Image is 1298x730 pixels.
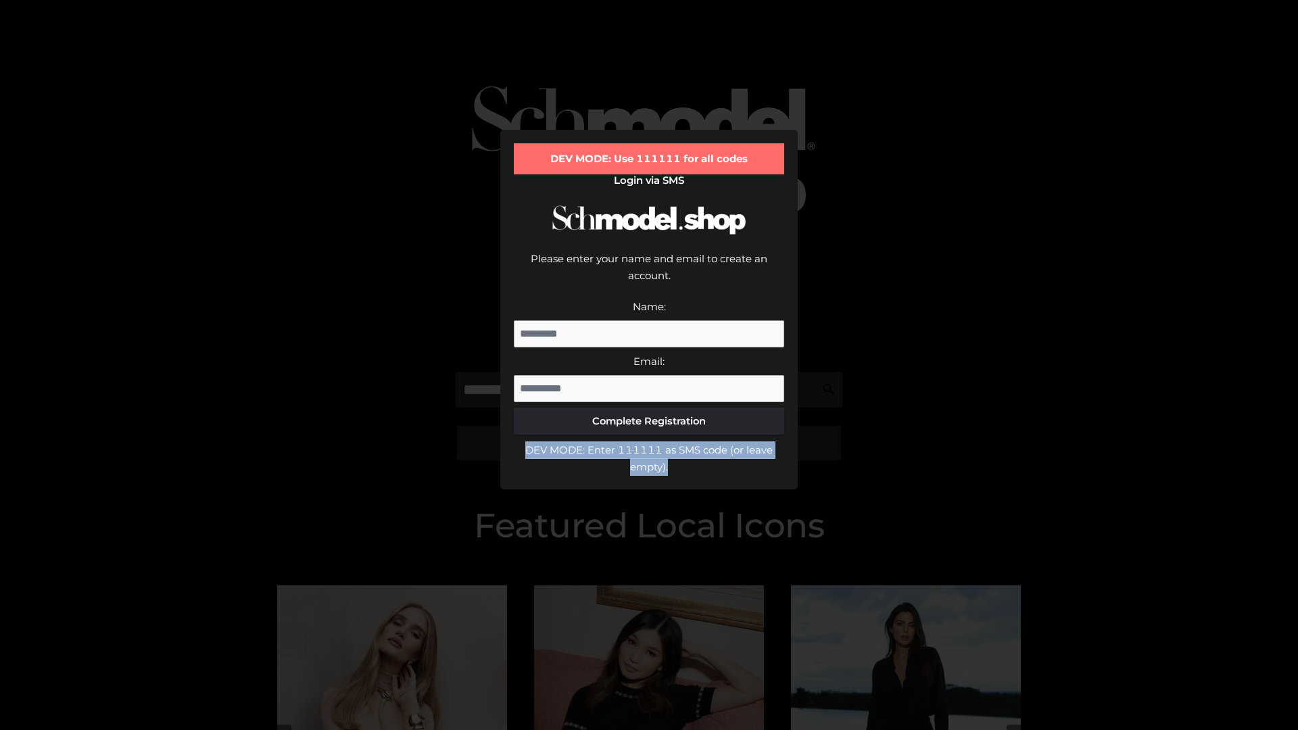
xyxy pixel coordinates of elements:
label: Name: [633,300,666,313]
h2: Login via SMS [514,174,784,187]
div: DEV MODE: Enter 111111 as SMS code (or leave empty). [514,441,784,476]
div: DEV MODE: Use 111111 for all codes [514,143,784,174]
img: Schmodel Logo [548,193,750,247]
div: Please enter your name and email to create an account. [514,250,784,298]
button: Complete Registration [514,408,784,435]
label: Email: [633,355,665,368]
